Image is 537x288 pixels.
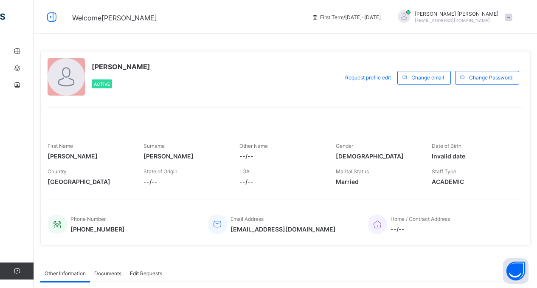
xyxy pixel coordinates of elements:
[130,270,162,277] span: Edit Requests
[415,11,498,17] span: [PERSON_NAME] [PERSON_NAME]
[432,168,456,175] span: Staff Type
[336,178,419,185] span: Married
[239,168,250,175] span: LGA
[469,74,512,81] span: Change Password
[389,10,517,24] div: WidadRauf
[143,152,227,160] span: [PERSON_NAME]
[345,74,391,81] span: Request profile edit
[239,178,323,185] span: --/--
[94,270,121,277] span: Documents
[94,82,110,87] span: Active
[391,226,450,233] span: --/--
[70,226,125,233] span: [PHONE_NUMBER]
[411,74,444,81] span: Change email
[48,143,73,149] span: First Name
[503,258,529,284] button: Open asap
[312,14,381,20] span: session/term information
[336,152,419,160] span: [DEMOGRAPHIC_DATA]
[48,178,131,185] span: [GEOGRAPHIC_DATA]
[432,152,515,160] span: Invalid date
[92,62,150,71] span: [PERSON_NAME]
[70,216,106,222] span: Phone Number
[231,216,264,222] span: Email Address
[415,18,490,23] span: [EMAIL_ADDRESS][DOMAIN_NAME]
[143,178,227,185] span: --/--
[231,226,336,233] span: [EMAIL_ADDRESS][DOMAIN_NAME]
[336,168,369,175] span: Marital Status
[72,14,157,22] span: Welcome [PERSON_NAME]
[239,152,323,160] span: --/--
[45,270,86,277] span: Other Information
[239,143,268,149] span: Other Name
[143,143,165,149] span: Surname
[391,216,450,222] span: Home / Contract Address
[432,178,515,185] span: ACADEMIC
[48,168,67,175] span: Country
[432,143,461,149] span: Date of Birth
[336,143,353,149] span: Gender
[48,152,131,160] span: [PERSON_NAME]
[143,168,177,175] span: State of Origin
